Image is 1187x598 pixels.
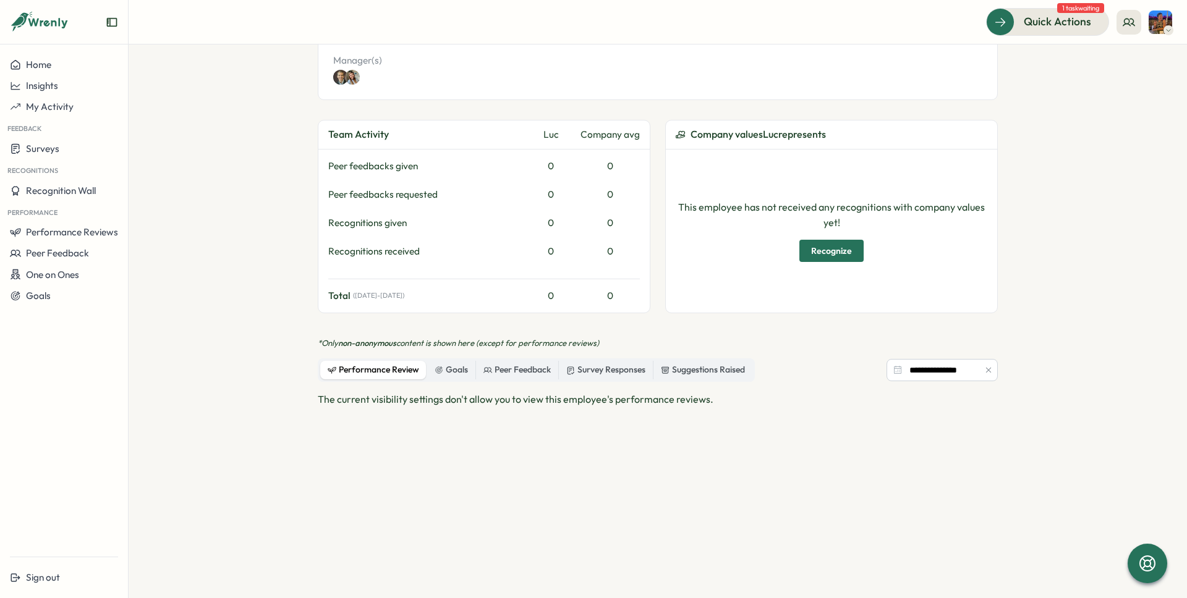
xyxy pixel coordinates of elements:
[526,188,576,201] div: 0
[483,363,551,377] div: Peer Feedback
[1024,14,1091,30] span: Quick Actions
[338,338,396,348] span: non-anonymous
[676,200,987,230] p: This employee has not received any recognitions with company values yet!
[581,188,640,201] div: 0
[318,338,998,349] p: *Only content is shown here (except for performance reviews)
[1149,11,1172,34] img: Nicole Stanaland
[26,101,74,112] span: My Activity
[691,127,826,142] span: Company values Luc represents
[26,59,51,70] span: Home
[1057,3,1104,13] span: 1 task waiting
[26,80,58,91] span: Insights
[581,159,640,173] div: 0
[566,363,645,377] div: Survey Responses
[26,143,59,154] span: Surveys
[26,185,96,196] span: Recognition Wall
[526,128,576,141] div: Luc
[328,245,521,258] div: Recognitions received
[26,269,79,280] span: One on Ones
[26,571,60,583] span: Sign out
[26,290,51,301] span: Goals
[526,159,576,173] div: 0
[581,216,640,230] div: 0
[333,54,543,67] p: Manager(s)
[348,70,363,85] a: Julie Gu
[353,292,404,300] span: ( [DATE] - [DATE] )
[661,363,745,377] div: Suggestions Raised
[986,8,1109,35] button: Quick Actions
[333,70,348,85] img: Bill Warshauer
[26,226,118,238] span: Performance Reviews
[26,247,89,259] span: Peer Feedback
[799,240,864,262] button: Recognize
[526,245,576,258] div: 0
[328,127,521,142] div: Team Activity
[811,240,852,261] span: Recognize
[345,70,360,85] img: Julie Gu
[328,216,521,230] div: Recognitions given
[328,363,419,377] div: Performance Review
[526,216,576,230] div: 0
[581,245,640,258] div: 0
[581,289,640,303] div: 0
[526,289,576,303] div: 0
[106,16,118,28] button: Expand sidebar
[435,363,468,377] div: Goals
[328,188,521,201] div: Peer feedbacks requested
[328,159,521,173] div: Peer feedbacks given
[318,392,713,407] p: The current visibility settings don't allow you to view this employee's performance reviews.
[328,289,351,303] span: Total
[581,128,640,141] div: Company avg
